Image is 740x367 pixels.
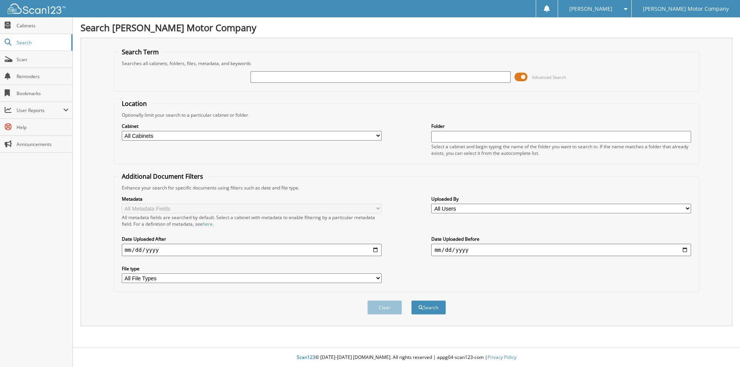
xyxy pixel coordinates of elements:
[118,60,695,67] div: Searches all cabinets, folders, files, metadata, and keywords
[8,3,66,14] img: scan123-logo-white.svg
[118,172,207,181] legend: Additional Document Filters
[81,21,732,34] h1: Search [PERSON_NAME] Motor Company
[203,221,213,227] a: here
[431,244,691,256] input: end
[118,99,151,108] legend: Location
[17,107,63,114] span: User Reports
[569,7,612,11] span: [PERSON_NAME]
[411,300,446,315] button: Search
[17,56,69,63] span: Scan
[122,236,382,242] label: Date Uploaded After
[122,123,382,129] label: Cabinet
[122,244,382,256] input: start
[122,265,382,272] label: File type
[431,123,691,129] label: Folder
[17,124,69,131] span: Help
[367,300,402,315] button: Clear
[17,22,69,29] span: Cabinets
[17,90,69,97] span: Bookmarks
[431,236,691,242] label: Date Uploaded Before
[122,214,382,227] div: All metadata fields are searched by default. Select a cabinet with metadata to enable filtering b...
[488,354,516,360] a: Privacy Policy
[643,7,729,11] span: [PERSON_NAME] Motor Company
[431,196,691,202] label: Uploaded By
[118,112,695,118] div: Optionally limit your search to a particular cabinet or folder
[73,348,740,367] div: © [DATE]-[DATE] [DOMAIN_NAME]. All rights reserved | appg04-scan123-com |
[17,39,67,46] span: Search
[118,48,163,56] legend: Search Term
[17,141,69,147] span: Announcements
[297,354,315,360] span: Scan123
[532,74,566,80] span: Advanced Search
[431,143,691,156] div: Select a cabinet and begin typing the name of the folder you want to search in. If the name match...
[17,73,69,80] span: Reminders
[122,196,382,202] label: Metadata
[118,184,695,191] div: Enhance your search for specific documents using filters such as date and file type.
